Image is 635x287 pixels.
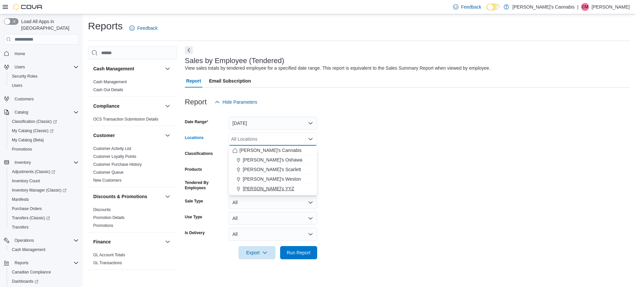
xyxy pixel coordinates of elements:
button: Operations [12,236,37,244]
button: Promotions [7,145,81,154]
button: Inventory [1,158,81,167]
button: Cash Management [93,65,162,72]
a: My Catalog (Classic) [9,127,56,135]
a: Manifests [9,196,31,203]
span: [PERSON_NAME]'s Cannabis [239,147,302,154]
div: Customer [88,145,177,187]
a: Transfers [9,223,31,231]
div: View sales totals by tendered employee for a specified date range. This report is equivalent to t... [185,65,490,72]
span: Canadian Compliance [9,268,79,276]
span: Inventory Count [12,178,40,184]
span: Home [15,51,25,56]
span: Promotions [93,223,113,228]
a: Customers [12,95,36,103]
span: Adjustments (Classic) [9,168,79,176]
div: Finance [88,251,177,269]
a: Dashboards [7,277,81,286]
p: [PERSON_NAME] [592,3,630,11]
button: Security Roles [7,72,81,81]
a: Feedback [127,21,160,35]
span: Discounts [93,207,111,212]
label: Products [185,167,202,172]
span: Adjustments (Classic) [12,169,55,174]
label: Sale Type [185,198,203,204]
span: Operations [15,238,34,243]
div: Choose from the following options [229,146,317,194]
label: Locations [185,135,204,140]
span: Catalog [12,108,79,116]
button: [DATE] [229,117,317,130]
span: Dashboards [9,277,79,285]
button: Manifests [7,195,81,204]
a: Canadian Compliance [9,268,54,276]
a: Customer Queue [93,170,123,175]
button: Finance [164,238,172,246]
span: New Customers [93,178,121,183]
span: Canadian Compliance [12,269,51,275]
button: Canadian Compliance [7,268,81,277]
a: Cash Management [9,246,48,254]
span: Dashboards [12,279,38,284]
a: Adjustments (Classic) [9,168,58,176]
button: Compliance [93,103,162,109]
button: [PERSON_NAME]'s YYZ [229,184,317,194]
span: Inventory Count [9,177,79,185]
span: Inventory [15,160,31,165]
span: Cash Out Details [93,87,123,92]
a: Dashboards [9,277,41,285]
button: Purchase Orders [7,204,81,213]
a: Customer Activity List [93,146,131,151]
a: Promotion Details [93,215,125,220]
span: Email Subscription [209,74,251,88]
a: Classification (Classic) [9,118,60,126]
span: Classification (Classic) [12,119,57,124]
span: Load All Apps in [GEOGRAPHIC_DATA] [19,18,79,31]
span: Promotions [9,145,79,153]
h3: Discounts & Promotions [93,193,147,200]
button: Catalog [12,108,31,116]
div: Discounts & Promotions [88,206,177,232]
button: Catalog [1,108,81,117]
span: My Catalog (Classic) [9,127,79,135]
div: Cash Management [88,78,177,96]
span: Inventory Manager (Classic) [9,186,79,194]
h3: Sales by Employee (Tendered) [185,57,284,65]
button: [PERSON_NAME]'s Cannabis [229,146,317,155]
span: Security Roles [9,72,79,80]
span: Inventory [12,159,79,166]
h1: Reports [88,19,123,33]
p: | [577,3,578,11]
span: Users [9,82,79,90]
span: Users [15,64,25,70]
button: All [229,228,317,241]
button: Reports [1,258,81,268]
button: My Catalog (Beta) [7,135,81,145]
button: Reports [12,259,31,267]
span: Transfers (Classic) [12,215,50,221]
a: Classification (Classic) [7,117,81,126]
a: Transfers (Classic) [9,214,53,222]
button: [PERSON_NAME]'s Scarlett [229,165,317,174]
span: Feedback [461,4,481,10]
span: Home [12,49,79,57]
p: [PERSON_NAME]'s Cannabis [512,3,574,11]
h3: Cash Management [93,65,134,72]
span: [PERSON_NAME]'s YYZ [243,185,294,192]
span: OCS Transaction Submission Details [93,117,158,122]
a: Adjustments (Classic) [7,167,81,176]
span: Customer Purchase History [93,162,142,167]
h3: Compliance [93,103,119,109]
a: GL Account Totals [93,253,125,257]
button: Cash Management [7,245,81,254]
span: Operations [12,236,79,244]
span: Reports [15,260,28,266]
span: Customers [15,96,34,102]
button: [PERSON_NAME]'s Weston [229,174,317,184]
span: Cash Management [12,247,45,252]
span: Reports [12,259,79,267]
span: My Catalog (Beta) [12,137,44,143]
span: Users [12,83,22,88]
span: Customers [12,95,79,103]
